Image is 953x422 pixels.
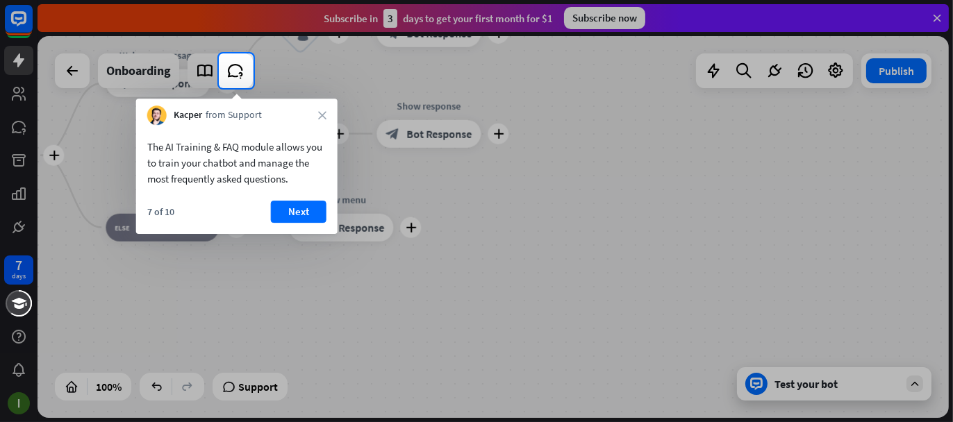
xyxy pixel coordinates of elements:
[271,201,326,223] button: Next
[174,108,202,122] span: Kacper
[147,139,326,187] div: The AI Training & FAQ module allows you to train your chatbot and manage the most frequently aske...
[11,6,53,47] button: Open LiveChat chat widget
[206,108,262,122] span: from Support
[318,111,326,119] i: close
[147,205,174,218] div: 7 of 10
